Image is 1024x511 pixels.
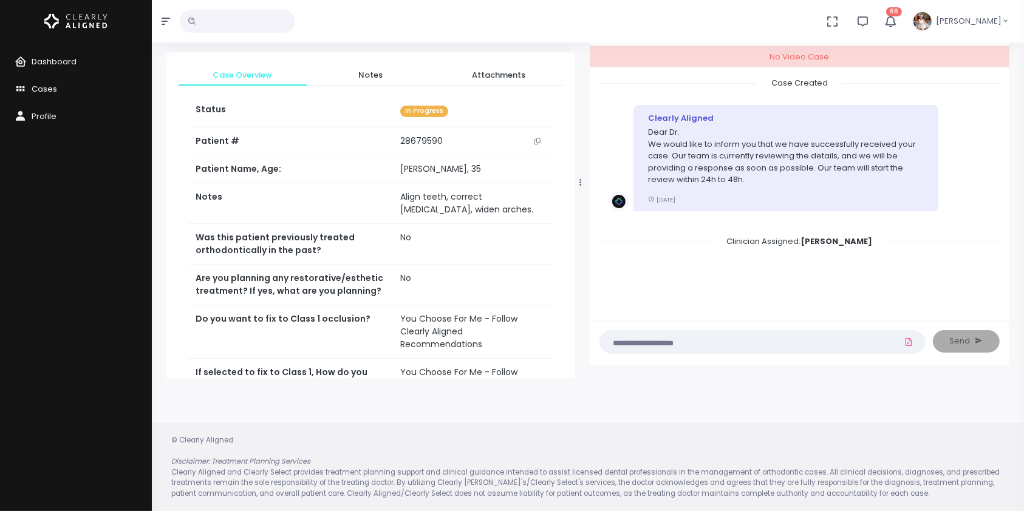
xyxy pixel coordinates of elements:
span: Attachments [445,69,553,81]
td: No [393,265,553,305]
div: Clearly Aligned [648,112,924,124]
td: You Choose For Me - Follow Clearly Aligned Recommendations [393,305,553,359]
em: Disclaimer: Treatment Planning Services [171,456,310,466]
th: Was this patient previously treated orthodontically in the past? [188,224,393,265]
td: [PERSON_NAME], 35 [393,155,553,183]
div: © Clearly Aligned Clearly Aligned and Clearly Select provides treatment planning support and clin... [159,435,1017,499]
span: Case Overview [188,69,297,81]
span: In Progress [400,106,448,117]
img: Logo Horizontal [44,8,108,34]
small: [DATE] [648,195,675,203]
img: Header Avatar [912,10,934,32]
td: You Choose For Me - Follow Clearly Aligned Recommendations [393,359,553,412]
p: Dear Dr. We would like to inform you that we have successfully received your case. Our team is cu... [648,126,924,186]
th: If selected to fix to Class 1, How do you prefer to treat it? [188,359,393,412]
th: Patient Name, Age: [188,155,393,183]
td: No [393,224,553,265]
th: Status [188,96,393,127]
span: Clinician Assigned: [712,232,887,251]
span: Cases [32,83,57,95]
th: Do you want to fix to Class 1 occlusion? [188,305,393,359]
div: scrollable content [599,77,1000,308]
span: [PERSON_NAME] [936,15,1002,27]
td: 28679590 [393,127,553,155]
span: 66 [886,7,902,16]
td: Align teeth, correct [MEDICAL_DATA], widen arches. [393,183,553,224]
th: Notes [188,183,393,224]
span: Case Created [757,73,842,92]
div: No Video Case [590,46,1009,68]
b: [PERSON_NAME] [801,235,873,247]
th: Are you planning any restorative/esthetic treatment? If yes, what are you planning? [188,265,393,305]
span: Dashboard [32,56,77,67]
span: Notes [316,69,425,81]
span: Profile [32,110,56,122]
th: Patient # [188,127,393,155]
a: Add Files [901,331,916,353]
